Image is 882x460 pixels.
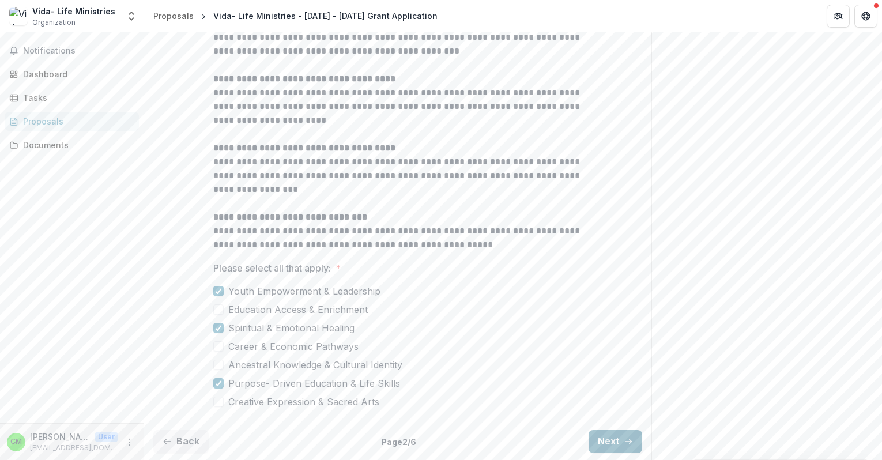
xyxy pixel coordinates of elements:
span: Creative Expression & Sacred Arts [228,395,379,409]
div: Vida- Life Ministries [32,5,115,17]
div: Proposals [153,10,194,22]
span: Youth Empowerment & Leadership [228,284,380,298]
span: Organization [32,17,76,28]
div: Vida- Life Ministries - [DATE] - [DATE] Grant Application [213,10,438,22]
span: Ancestral Knowledge & Cultural Identity [228,358,402,372]
nav: breadcrumb [149,7,442,24]
a: Proposals [5,112,139,131]
p: [PERSON_NAME] [30,431,90,443]
p: Please select all that apply: [213,261,331,275]
span: Education Access & Enrichment [228,303,368,316]
button: More [123,435,137,449]
img: Vida- Life Ministries [9,7,28,25]
a: Proposals [149,7,198,24]
button: Open entity switcher [123,5,140,28]
div: Documents [23,139,130,151]
p: [EMAIL_ADDRESS][DOMAIN_NAME] [30,443,118,453]
button: Get Help [854,5,877,28]
p: User [95,432,118,442]
button: Back [153,430,209,453]
div: Carlos Medina [10,438,22,446]
div: Proposals [23,115,130,127]
a: Dashboard [5,65,139,84]
span: Spiritual & Emotional Healing [228,321,355,335]
button: Next [589,430,642,453]
button: Partners [827,5,850,28]
span: Purpose- Driven Education & Life Skills [228,376,400,390]
p: Page 2 / 6 [381,436,416,448]
button: Notifications [5,42,139,60]
a: Tasks [5,88,139,107]
a: Documents [5,135,139,154]
span: Career & Economic Pathways [228,340,359,353]
div: Dashboard [23,68,130,80]
div: Tasks [23,92,130,104]
span: Notifications [23,46,134,56]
